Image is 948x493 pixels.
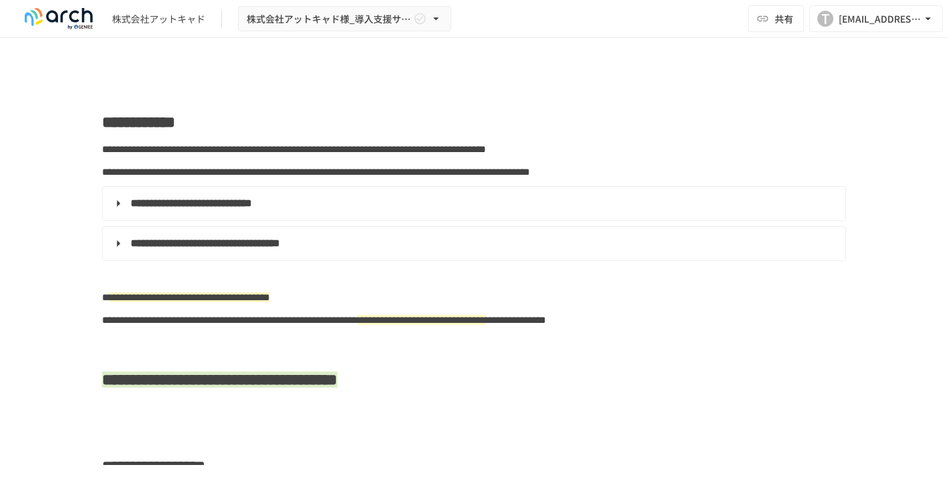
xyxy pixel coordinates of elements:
button: 株式会社アットキャド様_導入支援サポート [238,6,451,32]
span: 共有 [775,11,793,26]
div: T [817,11,833,27]
img: logo-default@2x-9cf2c760.svg [16,8,101,29]
div: 株式会社アットキャド [112,12,205,26]
button: 共有 [748,5,804,32]
button: T[EMAIL_ADDRESS][DOMAIN_NAME] [809,5,943,32]
div: [EMAIL_ADDRESS][DOMAIN_NAME] [839,11,921,27]
span: 株式会社アットキャド様_導入支援サポート [247,11,411,27]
